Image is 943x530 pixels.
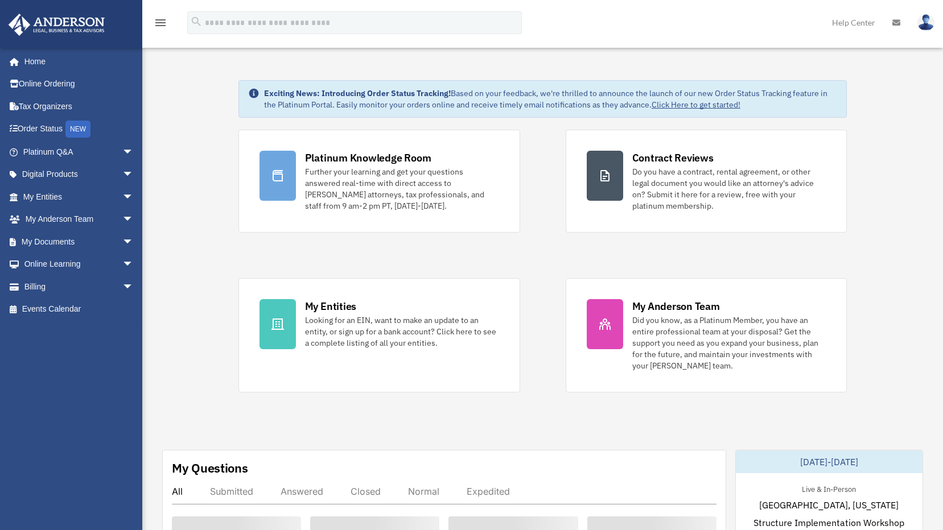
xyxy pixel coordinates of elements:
a: Digital Productsarrow_drop_down [8,163,151,186]
a: Events Calendar [8,298,151,321]
img: User Pic [917,14,934,31]
a: Tax Organizers [8,95,151,118]
div: Looking for an EIN, want to make an update to an entity, or sign up for a bank account? Click her... [305,314,499,349]
div: Do you have a contract, rental agreement, or other legal document you would like an attorney's ad... [632,166,826,212]
strong: Exciting News: Introducing Order Status Tracking! [264,88,451,98]
div: All [172,486,183,497]
div: My Questions [172,459,248,477]
a: My Entities Looking for an EIN, want to make an update to an entity, or sign up for a bank accoun... [238,278,520,392]
div: Closed [351,486,381,497]
div: Based on your feedback, we're thrilled to announce the launch of our new Order Status Tracking fe... [264,88,838,110]
span: arrow_drop_down [122,253,145,276]
a: Platinum Knowledge Room Further your learning and get your questions answered real-time with dire... [238,130,520,233]
img: Anderson Advisors Platinum Portal [5,14,108,36]
a: My Anderson Team Did you know, as a Platinum Member, you have an entire professional team at your... [566,278,847,392]
div: My Anderson Team [632,299,720,313]
div: Platinum Knowledge Room [305,151,431,165]
div: NEW [65,121,90,138]
a: Home [8,50,145,73]
a: menu [154,20,167,30]
div: Contract Reviews [632,151,714,165]
div: My Entities [305,299,356,313]
a: Contract Reviews Do you have a contract, rental agreement, or other legal document you would like... [566,130,847,233]
i: menu [154,16,167,30]
a: Billingarrow_drop_down [8,275,151,298]
span: arrow_drop_down [122,208,145,231]
div: Did you know, as a Platinum Member, you have an entire professional team at your disposal? Get th... [632,314,826,371]
a: My Documentsarrow_drop_down [8,230,151,253]
span: Structure Implementation Workshop [753,516,904,529]
span: arrow_drop_down [122,185,145,209]
a: Online Learningarrow_drop_down [8,253,151,276]
i: search [190,15,203,28]
a: My Anderson Teamarrow_drop_down [8,208,151,231]
a: Online Ordering [8,73,151,96]
div: Further your learning and get your questions answered real-time with direct access to [PERSON_NAM... [305,166,499,212]
a: Order StatusNEW [8,118,151,141]
div: Live & In-Person [793,482,865,494]
div: Answered [281,486,323,497]
span: arrow_drop_down [122,163,145,187]
a: Click Here to get started! [652,100,740,110]
a: Platinum Q&Aarrow_drop_down [8,140,151,163]
span: arrow_drop_down [122,140,145,164]
span: arrow_drop_down [122,230,145,254]
span: [GEOGRAPHIC_DATA], [US_STATE] [759,498,899,512]
span: arrow_drop_down [122,275,145,299]
div: Expedited [467,486,510,497]
div: Normal [408,486,439,497]
a: My Entitiesarrow_drop_down [8,185,151,208]
div: Submitted [210,486,253,497]
div: [DATE]-[DATE] [736,450,923,473]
